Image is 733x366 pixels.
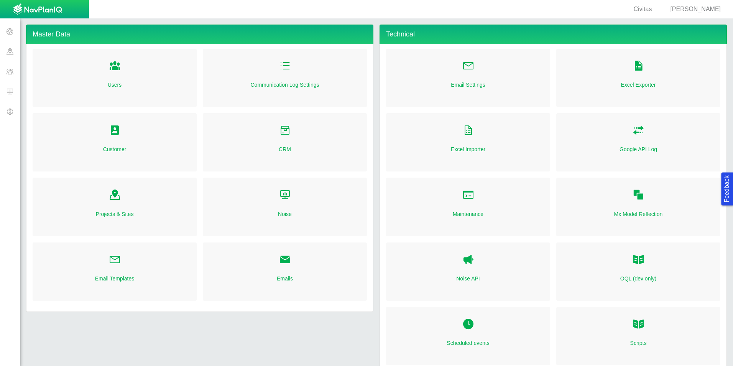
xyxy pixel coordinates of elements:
a: Google API Log [620,145,657,153]
div: Folder Open Icon Projects & Sites [33,178,197,236]
div: Folder Open Icon Customer [33,113,197,171]
a: Folder Open Icon [109,122,121,139]
div: Noise API Noise API [386,242,550,301]
a: Folder Open Icon [109,58,121,75]
a: Noise API [456,275,480,282]
a: Folder Open Icon [279,187,291,204]
a: Folder Open Icon [279,58,291,75]
a: Folder Open Icon [462,316,474,333]
div: Folder Open Icon CRM [203,113,367,171]
a: Folder Open Icon [462,122,474,139]
div: Folder Open Icon Email Templates [33,242,197,301]
a: Folder Open Icon [109,187,121,204]
span: Civitas [633,6,652,12]
span: [PERSON_NAME] [670,6,721,12]
div: Folder Open Icon Mx Model Reflection [556,178,720,236]
a: Projects & Sites [96,210,134,218]
div: Folder Open Icon Email Settings [386,49,550,107]
a: Noise [278,210,292,218]
div: Folder Open Icon Noise [203,178,367,236]
a: Emails [277,275,293,282]
a: Folder Open Icon [109,252,121,269]
div: Folder Open Icon Users [33,49,197,107]
a: Folder Open Icon [633,122,644,139]
a: Excel Importer [451,145,485,153]
a: Maintenance [453,210,483,218]
div: Folder Open Icon Emails [203,242,367,301]
a: Excel Exporter [621,81,656,89]
a: Folder Open Icon [462,187,474,204]
a: Email Templates [95,275,134,282]
a: Mx Model Reflection [614,210,663,218]
div: Folder Open Icon Scripts [556,307,720,365]
div: Folder Open Icon Google API Log [556,113,720,171]
div: Folder Open Icon Communication Log Settings [203,49,367,107]
div: Folder Open Icon Excel Exporter [556,49,720,107]
a: Folder Open Icon [462,58,474,75]
div: Folder Open Icon Scheduled events [386,307,550,365]
div: [PERSON_NAME] [661,5,724,14]
a: Scripts [630,339,647,347]
a: Scheduled events [447,339,489,347]
h4: Master Data [26,25,373,44]
a: Customer [103,145,127,153]
a: CRM [279,145,291,153]
div: OQL OQL (dev only) [556,242,720,301]
a: OQL [633,252,644,269]
button: Feedback [721,172,733,205]
h4: Technical [380,25,727,44]
a: Communication Log Settings [251,81,319,89]
a: OQL (dev only) [620,275,656,282]
a: Folder Open Icon [633,187,644,204]
a: Folder Open Icon [633,58,644,75]
div: Folder Open Icon Maintenance [386,178,550,236]
a: Folder Open Icon [279,122,291,139]
a: Folder Open Icon [633,316,644,333]
a: Email Settings [451,81,485,89]
img: UrbanGroupSolutionsTheme$USG_Images$logo.png [13,3,62,16]
a: Noise API [462,252,474,269]
a: Folder Open Icon [279,252,291,269]
div: Folder Open Icon Excel Importer [386,113,550,171]
a: Users [108,81,122,89]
